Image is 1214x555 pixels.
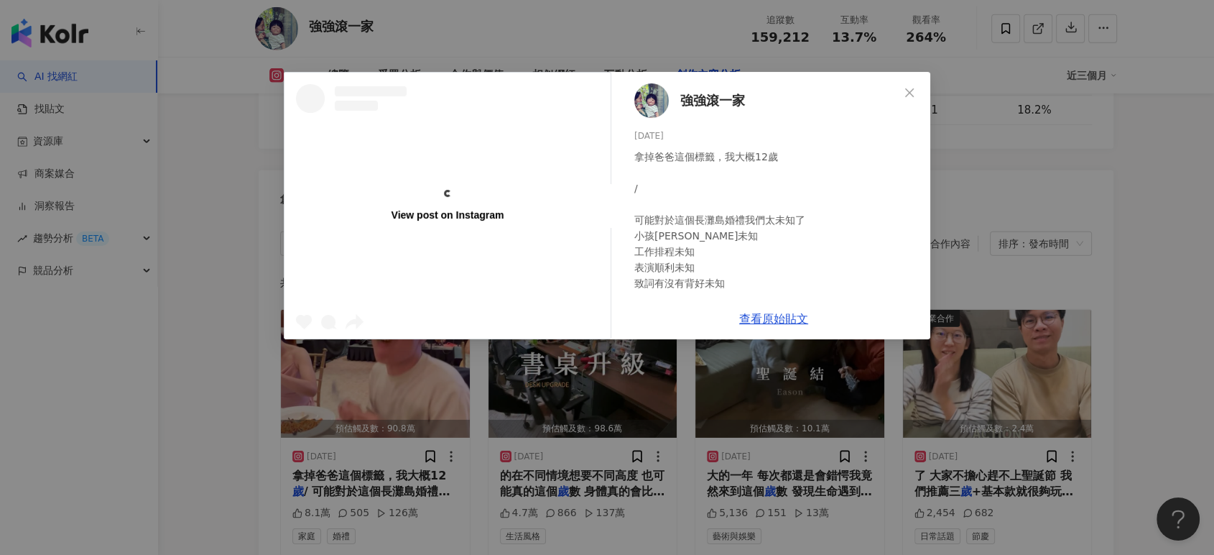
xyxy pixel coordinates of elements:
[391,208,504,221] div: View post on Instagram
[904,87,915,98] span: close
[895,78,924,107] button: Close
[634,83,899,118] a: KOL Avatar強強滾一家
[634,83,669,118] img: KOL Avatar
[634,129,919,143] div: [DATE]
[680,91,745,111] span: 強強滾一家
[284,73,611,339] a: View post on Instagram
[739,312,808,326] a: 查看原始貼文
